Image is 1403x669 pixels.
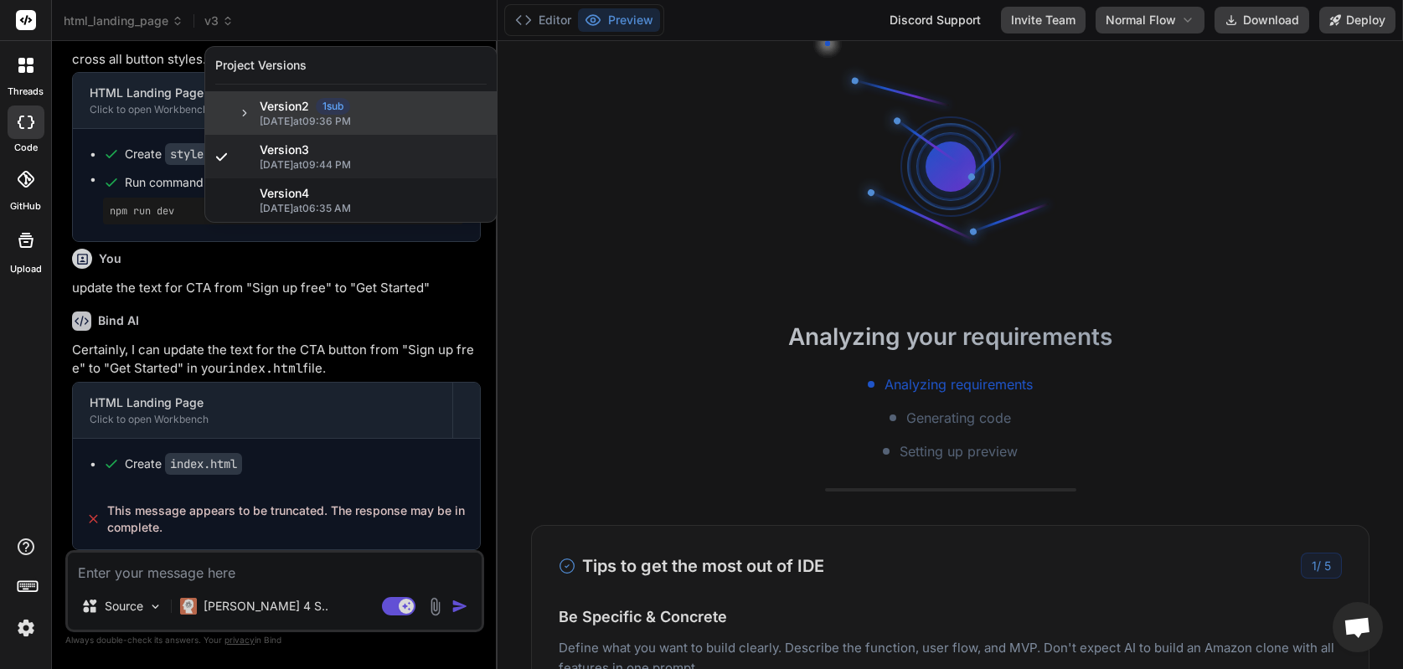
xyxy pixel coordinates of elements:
label: code [14,141,38,155]
img: settings [12,614,40,642]
span: Version 3 [260,142,309,158]
span: [DATE] at 09:44 PM [260,158,487,172]
label: threads [8,85,44,99]
label: Upload [10,262,42,276]
label: GitHub [10,199,41,214]
div: Project Versions [215,57,307,74]
span: 1 sub [316,98,350,115]
span: [DATE] at 09:36 PM [260,115,487,128]
div: Open chat [1333,602,1383,652]
span: [DATE] at 06:35 AM [260,202,487,215]
span: Version 2 [260,98,309,115]
span: Version 4 [260,185,309,202]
